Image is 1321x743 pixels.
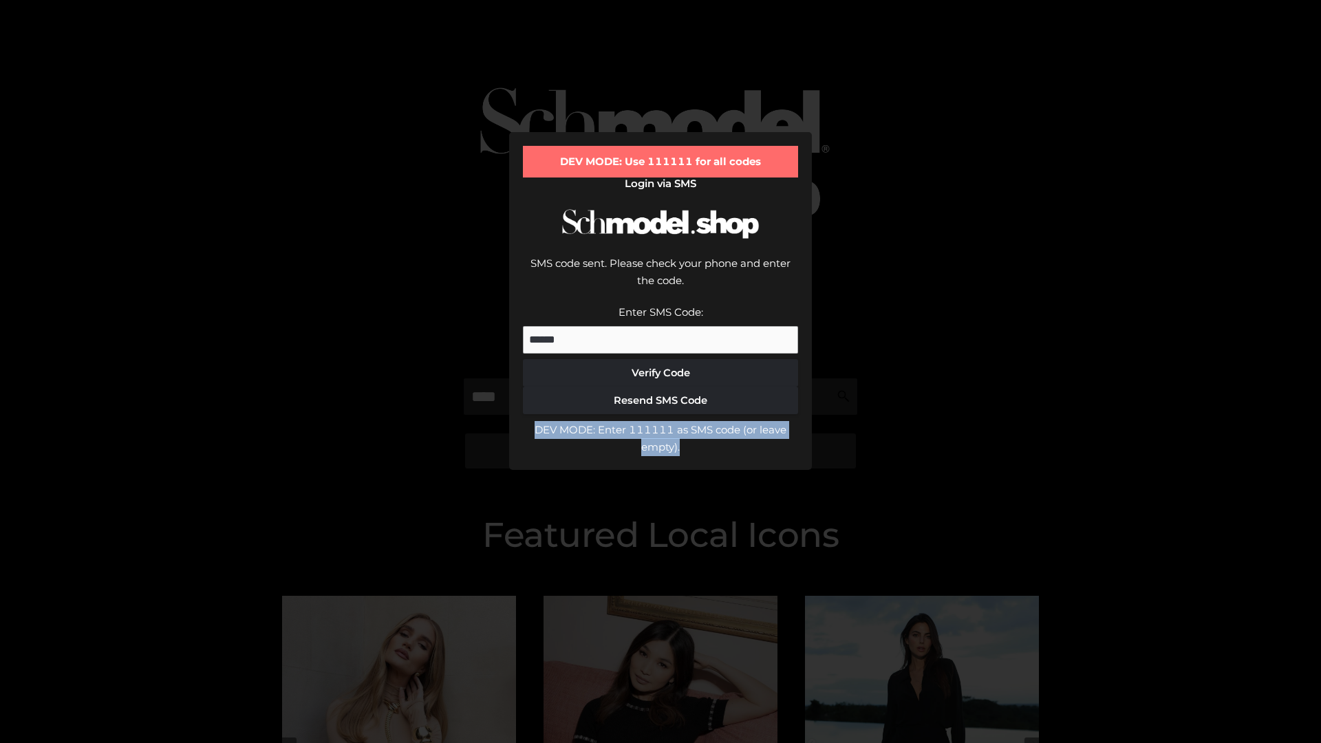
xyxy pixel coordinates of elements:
label: Enter SMS Code: [619,305,703,319]
div: DEV MODE: Use 111111 for all codes [523,146,798,177]
button: Resend SMS Code [523,387,798,414]
img: Schmodel Logo [557,197,764,251]
div: SMS code sent. Please check your phone and enter the code. [523,255,798,303]
button: Verify Code [523,359,798,387]
div: DEV MODE: Enter 111111 as SMS code (or leave empty). [523,421,798,456]
h2: Login via SMS [523,177,798,190]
